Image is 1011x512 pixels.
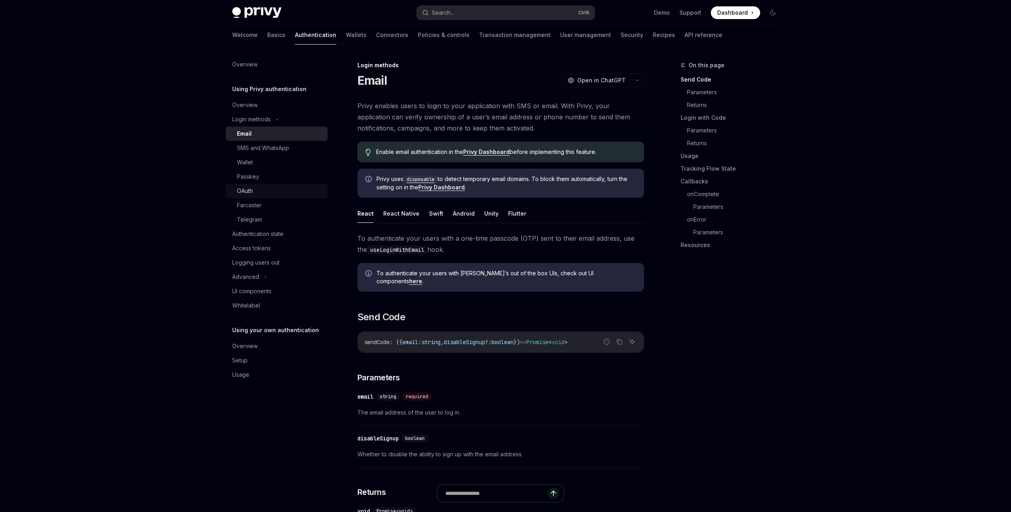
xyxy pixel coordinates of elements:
[237,215,262,224] div: Telegram
[577,76,626,84] span: Open in ChatGPT
[417,6,595,20] button: Search...CtrlK
[681,188,786,201] a: onComplete
[365,270,373,278] svg: Info
[681,239,786,251] a: Resources
[681,111,786,124] a: Login with Code
[681,99,786,111] a: Returns
[548,488,559,499] button: Send message
[226,112,328,127] button: Login methods
[237,172,259,181] div: Passkey
[376,269,636,285] span: To authenticate your users with [PERSON_NAME]’s out of the box UIs, check out UI components .
[418,184,465,191] a: Privy Dashboard
[614,337,625,347] button: Copy the contents from the code block
[226,353,328,368] a: Setup
[232,325,319,335] h5: Using your own authentication
[226,284,328,298] a: UI components
[232,60,258,69] div: Overview
[226,270,328,284] button: Advanced
[237,186,253,196] div: OAuth
[653,25,675,45] a: Recipes
[479,25,551,45] a: Transaction management
[560,25,611,45] a: User management
[418,339,421,346] span: :
[232,258,279,267] div: Logging users out
[766,6,779,19] button: Toggle dark mode
[237,158,253,167] div: Wallet
[226,212,328,227] a: Telegram
[376,25,408,45] a: Connectors
[681,162,786,175] a: Tracking Flow State
[681,201,786,213] a: Parameters
[403,393,431,401] div: required
[357,311,406,323] span: Send Code
[364,339,390,346] span: sendCode
[453,204,475,223] button: Android
[365,149,371,156] svg: Tip
[380,393,396,400] span: string
[685,25,722,45] a: API reference
[232,243,271,253] div: Access tokens
[390,339,402,346] span: : ({
[237,143,289,153] div: SMS and WhatsApp
[357,408,644,417] span: The email address of the user to log in.
[232,84,307,94] h5: Using Privy authentication
[602,337,612,347] button: Report incorrect code
[226,155,328,169] a: Wallet
[357,372,400,383] span: Parameters
[226,141,328,155] a: SMS and WhatsApp
[232,301,260,310] div: Whitelabel
[421,339,440,346] span: string
[432,8,454,18] div: Search...
[357,434,399,442] div: disableSignup
[232,25,258,45] a: Welcome
[226,57,328,72] a: Overview
[226,198,328,212] a: Farcaster
[491,339,514,346] span: boolean
[418,25,470,45] a: Policies & controls
[565,339,568,346] span: >
[232,341,258,351] div: Overview
[295,25,336,45] a: Authentication
[429,204,443,223] button: Swift
[627,337,637,347] button: Ask AI
[226,339,328,353] a: Overview
[463,148,510,156] a: Privy Dashboard
[367,245,427,254] code: useLoginWithEmail
[681,124,786,137] a: Parameters
[237,201,262,210] div: Farcaster
[237,129,252,138] div: Email
[232,7,281,18] img: dark logo
[404,175,438,182] a: disposable
[681,86,786,99] a: Parameters
[346,25,367,45] a: Wallets
[232,356,248,365] div: Setup
[405,435,425,442] span: boolean
[376,175,636,191] span: Privy uses to detect temporary email domains. To block them automatically, turn the setting on in...
[711,6,760,19] a: Dashboard
[514,339,520,346] span: })
[679,9,701,17] a: Support
[681,137,786,150] a: Returns
[654,9,670,17] a: Demo
[226,184,328,198] a: OAuth
[376,148,636,156] span: Enable email authentication in the before implementing this feature.
[404,175,438,183] code: disposable
[444,339,485,346] span: disableSignup
[681,226,786,239] a: Parameters
[549,339,552,346] span: <
[365,176,373,184] svg: Info
[267,25,285,45] a: Basics
[484,204,499,223] button: Unity
[681,175,786,188] a: Callbacks
[226,368,328,382] a: Usage
[681,213,786,226] a: onError
[508,204,526,223] button: Flutter
[681,73,786,86] a: Send Code
[689,60,724,70] span: On this page
[357,450,644,459] span: Whether to disable the ability to sign up with the email address.
[578,10,590,16] span: Ctrl K
[226,127,328,141] a: Email
[526,339,549,346] span: Promise
[520,339,526,346] span: =>
[232,272,259,282] div: Advanced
